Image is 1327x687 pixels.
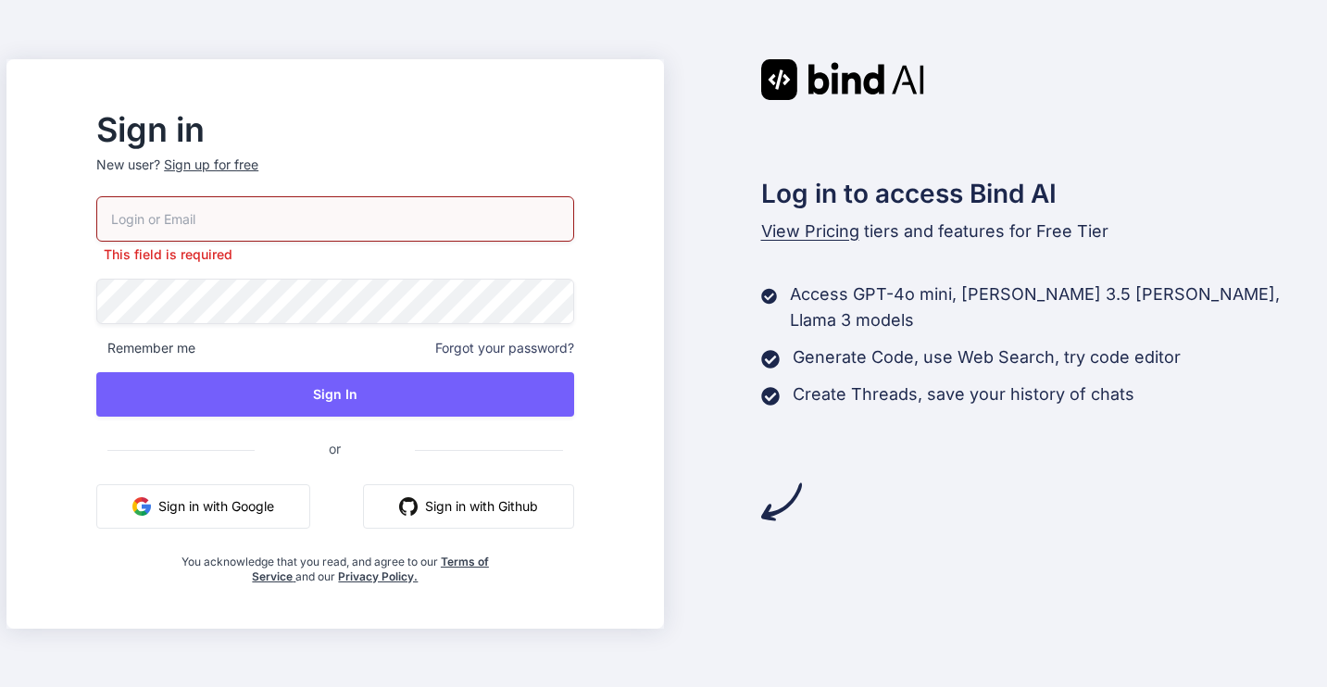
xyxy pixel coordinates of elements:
p: Access GPT-4o mini, [PERSON_NAME] 3.5 [PERSON_NAME], Llama 3 models [790,281,1321,333]
img: github [399,497,418,516]
span: Forgot your password? [435,339,574,357]
span: Remember me [96,339,195,357]
a: Privacy Policy. [338,569,418,583]
img: Bind AI logo [761,59,924,100]
button: Sign in with Github [363,484,574,529]
div: Sign up for free [164,156,258,174]
p: Generate Code, use Web Search, try code editor [793,344,1181,370]
p: Create Threads, save your history of chats [793,381,1134,407]
p: tiers and features for Free Tier [761,219,1321,244]
h2: Log in to access Bind AI [761,174,1321,213]
div: You acknowledge that you read, and agree to our and our [176,543,494,584]
img: google [132,497,151,516]
p: New user? [96,156,573,196]
p: This field is required [96,245,573,264]
img: arrow [761,481,802,522]
button: Sign in with Google [96,484,310,529]
span: View Pricing [761,221,859,241]
span: or [255,426,415,471]
input: Login or Email [96,196,573,242]
button: Sign In [96,372,573,417]
a: Terms of Service [252,555,489,583]
h2: Sign in [96,115,573,144]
